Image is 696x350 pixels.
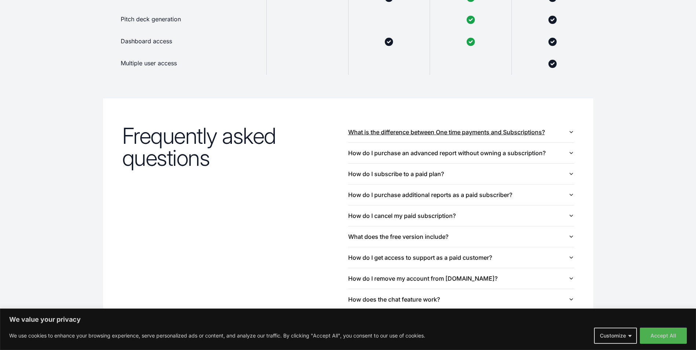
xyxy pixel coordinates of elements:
[348,268,574,289] button: How do I remove my account from [DOMAIN_NAME]?
[103,9,266,31] div: Pitch deck generation
[640,328,687,344] button: Accept All
[348,205,574,226] button: How do I cancel my paid subscription?
[348,247,574,268] button: How do I get access to support as a paid customer?
[9,315,687,324] p: We value your privacy
[348,164,574,184] button: How do I subscribe to a paid plan?
[103,31,266,53] div: Dashboard access
[122,125,348,169] h2: Frequently asked questions
[348,289,574,310] button: How does the chat feature work?
[594,328,637,344] button: Customize
[348,185,574,205] button: How do I purchase additional reports as a paid subscriber?
[9,331,425,340] p: We use cookies to enhance your browsing experience, serve personalized ads or content, and analyz...
[348,122,574,142] button: What is the difference between One time payments and Subscriptions?
[348,143,574,163] button: How do I purchase an advanced report without owning a subscription?
[348,226,574,247] button: What does the free version include?
[103,53,266,75] div: Multiple user access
